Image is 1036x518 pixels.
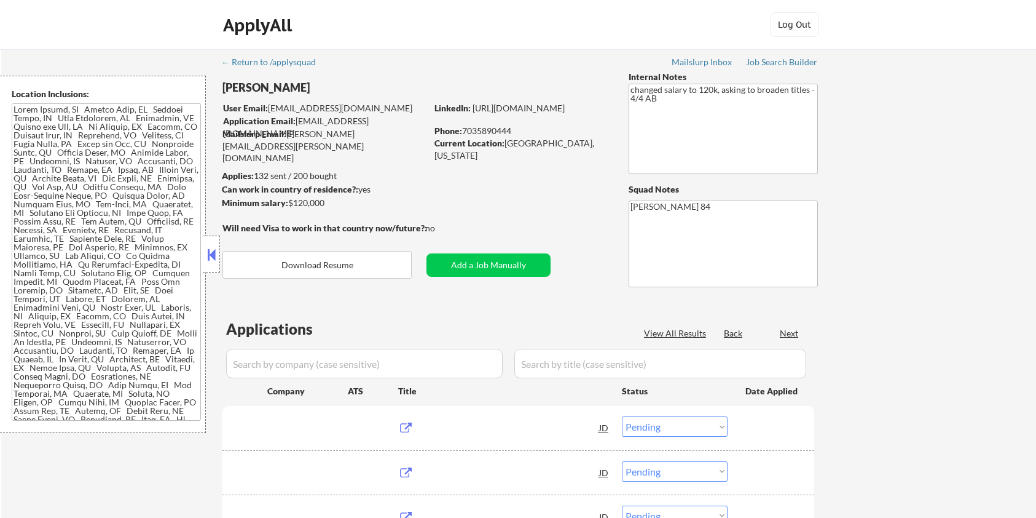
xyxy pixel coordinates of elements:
div: JD [598,416,610,439]
strong: Mailslurp Email: [222,129,286,139]
strong: Can work in country of residence?: [222,184,358,194]
div: Next [780,327,799,340]
div: Squad Notes [629,183,818,196]
div: ATS [348,385,398,397]
a: [URL][DOMAIN_NAME] [473,103,565,113]
a: ← Return to /applysquad [221,57,328,70]
div: [GEOGRAPHIC_DATA], [US_STATE] [434,137,608,161]
div: Job Search Builder [746,58,818,66]
strong: Application Email: [223,116,296,126]
strong: User Email: [223,103,268,113]
strong: Will need Visa to work in that country now/future?: [222,223,427,233]
div: yes [222,183,423,196]
input: Search by title (case sensitive) [514,349,806,378]
div: 7035890444 [434,125,608,137]
a: Mailslurp Inbox [672,57,733,70]
div: ApplyAll [223,15,296,36]
div: [PERSON_NAME][EMAIL_ADDRESS][PERSON_NAME][DOMAIN_NAME] [222,128,426,164]
input: Search by company (case sensitive) [226,349,503,378]
strong: Phone: [434,126,462,136]
button: Add a Job Manually [426,253,551,277]
strong: LinkedIn: [434,103,471,113]
div: $120,000 [222,197,426,209]
div: Company [267,385,348,397]
div: Applications [226,322,348,337]
div: Status [622,380,728,402]
button: Download Resume [222,251,412,279]
div: 132 sent / 200 bought [222,170,426,182]
div: JD [598,461,610,484]
strong: Applies: [222,170,254,181]
div: Date Applied [745,385,799,397]
div: View All Results [644,327,710,340]
strong: Current Location: [434,138,504,148]
a: Job Search Builder [746,57,818,70]
button: Log Out [770,12,819,37]
div: no [425,222,460,234]
div: ← Return to /applysquad [221,58,328,66]
strong: Minimum salary: [222,197,288,208]
div: [EMAIL_ADDRESS][DOMAIN_NAME] [223,102,426,114]
div: Title [398,385,610,397]
div: Location Inclusions: [12,88,201,100]
div: Internal Notes [629,71,818,83]
div: Back [724,327,744,340]
div: [EMAIL_ADDRESS][DOMAIN_NAME] [223,115,426,139]
div: [PERSON_NAME] [222,80,475,95]
div: Mailslurp Inbox [672,58,733,66]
